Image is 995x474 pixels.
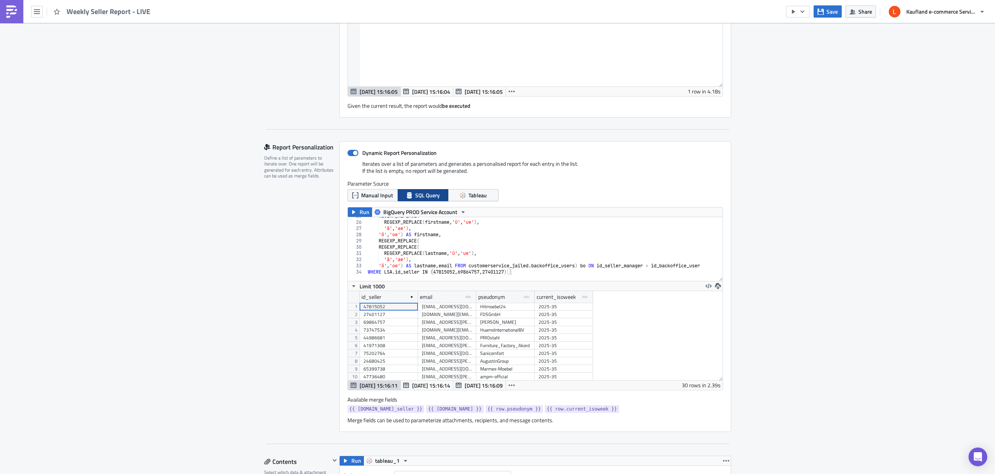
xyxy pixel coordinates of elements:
[480,334,531,342] div: PRIOstahl
[264,456,330,467] div: Contents
[480,326,531,334] div: HuamoInternationalBV
[348,219,367,225] div: 26
[969,448,987,466] div: Open Intercom Messenger
[428,405,481,413] span: {{ [DOMAIN_NAME] }}
[348,225,367,232] div: 27
[480,373,531,381] div: ampm-official
[363,342,414,349] div: 41971308
[375,456,400,465] span: tableau_1
[67,7,151,16] span: Weekly Seller Report - LIVE
[906,7,976,16] span: Kaufland e-commerce Services GmbH & Co. KG
[347,160,723,180] div: Iterates over a list of parameters and generates a personalised report for each entry in the list...
[5,5,18,18] img: PushMetrics
[539,365,589,373] div: 2025-35
[453,381,506,390] button: [DATE] 15:16:09
[348,281,388,291] button: Limit 1000
[827,7,838,16] span: Save
[448,189,498,201] button: Tableau
[488,405,541,413] span: {{ row.pseudonym }}
[3,4,92,11] span: Dear {{ row.pseudonym }} Team,
[348,207,372,217] button: Run
[539,303,589,311] div: 2025-35
[539,349,589,357] div: 2025-35
[539,342,589,349] div: 2025-35
[422,342,472,349] div: [EMAIL_ADDRESS][PERSON_NAME][DOMAIN_NAME]; [DOMAIN_NAME][EMAIL_ADDRESS][DOMAIN_NAME]
[422,357,472,365] div: [EMAIL_ADDRESS][PERSON_NAME][DOMAIN_NAME]; [DOMAIN_NAME][EMAIL_ADDRESS][DOMAIN_NAME]
[422,326,472,334] div: [DOMAIN_NAME][EMAIL_ADDRESS][DOMAIN_NAME]; [DOMAIN_NAME][EMAIL_ADDRESS][DOMAIN_NAME]
[465,88,503,96] span: [DATE] 15:16:05
[539,357,589,365] div: 2025-35
[480,365,531,373] div: Marmex-Moebel
[362,149,437,157] strong: Dynamic Report Personalization
[363,456,411,465] button: tableau_1
[22,62,112,68] span: Development of the service KPIs
[363,334,414,342] div: 44986681
[348,232,367,238] div: 28
[348,256,367,263] div: 32
[688,87,721,96] div: 1 row in 4.18s
[264,141,339,153] div: Report Personalization
[884,3,989,20] button: Kaufland e-commerce Services GmbH & Co. KG
[469,191,487,199] span: Tableau
[888,5,901,18] img: Avatar
[539,311,589,318] div: 2025-35
[348,269,367,275] div: 34
[480,318,531,326] div: [PERSON_NAME]
[537,291,576,303] div: current_isoweek
[363,349,414,357] div: 75202764
[361,191,393,199] span: Manual Input
[348,263,367,269] div: 33
[383,207,457,217] span: BigQuery PROD Service Account
[422,373,472,381] div: [EMAIL_ADDRESS][PERSON_NAME][DOMAIN_NAME]; [DOMAIN_NAME][EMAIL_ADDRESS][DOMAIN_NAME]
[347,97,723,109] div: Given the current result, the report would
[539,326,589,334] div: 2025-35
[422,303,472,311] div: [EMAIL_ADDRESS][DOMAIN_NAME]; [PERSON_NAME][EMAIL_ADDRESS][PERSON_NAME][DOMAIN_NAME]
[264,155,334,179] div: Define a list of parameters to iterate over. One report will be generated for each entry. Attribu...
[400,381,453,390] button: [DATE] 15:16:14
[361,291,381,303] div: id_seller
[486,405,543,413] a: {{ row.pseudonym }}
[465,381,503,390] span: [DATE] 15:16:09
[398,189,448,201] button: SQL Query
[453,87,506,96] button: [DATE] 15:16:05
[422,311,472,318] div: [DOMAIN_NAME][EMAIL_ADDRESS][DOMAIN_NAME]; [DOMAIN_NAME][EMAIL_ADDRESS][DOMAIN_NAME]; [EMAIL_ADDR...
[330,456,339,465] button: Hide content
[480,349,531,357] div: Sanicomfort
[422,318,472,326] div: [EMAIL_ADDRESS][PERSON_NAME][DOMAIN_NAME]; [EMAIL_ADDRESS][PERSON_NAME][DOMAIN_NAME]
[363,365,414,373] div: 65399738
[360,207,369,217] span: Run
[480,342,531,349] div: Furniture_Factory_Akord
[347,180,723,187] label: Parameter Source
[478,291,505,303] div: pseudonym
[480,357,531,365] div: AugustinGroup
[846,5,876,18] button: Share
[363,318,414,326] div: 69864757
[420,291,432,303] div: email
[347,189,398,201] button: Manual Input
[814,5,842,18] button: Save
[348,381,401,390] button: [DATE] 15:16:11
[349,405,423,413] span: {{ [DOMAIN_NAME]_seller }}
[442,102,470,110] strong: be executed
[363,303,414,311] div: 47815052
[22,70,145,77] span: Product defect claim rate and an explanation
[348,238,367,244] div: 29
[348,87,401,96] button: [DATE] 15:16:05
[422,365,472,373] div: [EMAIL_ADDRESS][DOMAIN_NAME]; [DOMAIN_NAME][EMAIL_ADDRESS][DOMAIN_NAME]
[348,244,367,250] div: 30
[360,282,385,290] span: Limit 1000
[412,88,450,96] span: [DATE] 15:16:04
[347,405,425,413] a: {{ [DOMAIN_NAME]_seller }}
[426,405,483,413] a: {{ [DOMAIN_NAME] }}
[422,334,472,342] div: [EMAIL_ADDRESS][DOMAIN_NAME]; [DOMAIN_NAME][EMAIL_ADDRESS][DOMAIN_NAME]
[547,405,617,413] span: {{ row.current_isoweek }}
[372,207,469,217] button: BigQuery PROD Service Account
[480,303,531,311] div: Hitmoebel24
[412,381,450,390] span: [DATE] 15:16:14
[360,381,398,390] span: [DATE] 15:16:11
[3,46,263,53] span: Based on your feedback, we have implemented the following new features in the report:
[3,21,365,36] span: you receive hereby as every week a report about your account performance on [DOMAIN_NAME]. The re...
[415,191,440,199] span: SQL Query
[351,456,361,465] span: Run
[363,373,414,381] div: 47736480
